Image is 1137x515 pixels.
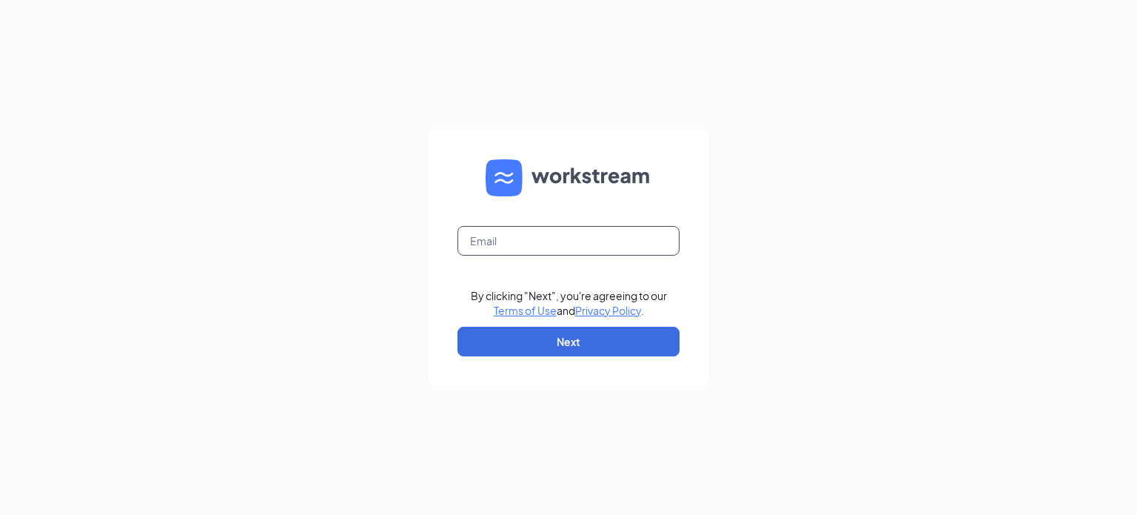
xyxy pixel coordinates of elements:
[471,288,667,318] div: By clicking "Next", you're agreeing to our and .
[575,304,641,317] a: Privacy Policy
[486,159,651,196] img: WS logo and Workstream text
[494,304,557,317] a: Terms of Use
[457,226,680,256] input: Email
[457,327,680,356] button: Next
